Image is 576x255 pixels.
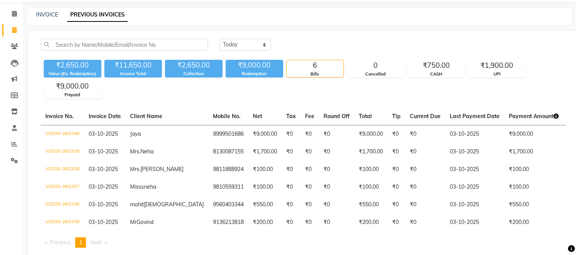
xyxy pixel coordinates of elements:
[50,239,71,246] span: Previous
[405,161,445,178] td: ₹0
[41,39,208,51] input: Search by Name/Mobile/Email/Invoice No
[165,60,223,71] div: ₹2,650.00
[44,71,101,77] div: Value (Ex. Redemption)
[137,219,153,225] span: Govind
[45,113,74,120] span: Invoice No.
[208,196,248,214] td: 9560403344
[408,71,465,77] div: CASH
[319,214,354,231] td: ₹0
[282,196,300,214] td: ₹0
[41,161,84,178] td: V/2025-26/2338
[504,178,563,196] td: ₹100.00
[450,113,500,120] span: Last Payment Date
[282,161,300,178] td: ₹0
[388,178,405,196] td: ₹0
[388,214,405,231] td: ₹0
[226,71,283,77] div: Redemption
[504,196,563,214] td: ₹550.00
[130,201,144,208] span: mohit
[300,196,319,214] td: ₹0
[300,161,319,178] td: ₹0
[319,196,354,214] td: ₹0
[44,92,101,98] div: Prepaid
[445,214,504,231] td: 03-10-2025
[130,219,137,225] span: Mr
[445,143,504,161] td: 03-10-2025
[319,143,354,161] td: ₹0
[89,201,118,208] span: 03-10-2025
[354,161,388,178] td: ₹100.00
[140,166,183,173] span: [PERSON_NAME]
[469,60,525,71] div: ₹1,900.00
[130,166,140,173] span: Mrs.
[445,161,504,178] td: 03-10-2025
[208,143,248,161] td: 8130087155
[445,125,504,143] td: 03-10-2025
[300,143,319,161] td: ₹0
[208,178,248,196] td: 9810559311
[354,125,388,143] td: ₹9,000.00
[248,214,282,231] td: ₹200.00
[79,239,82,246] span: 1
[354,214,388,231] td: ₹200.00
[248,125,282,143] td: ₹9,000.00
[89,113,121,120] span: Invoice Date
[282,143,300,161] td: ₹0
[445,178,504,196] td: 03-10-2025
[504,214,563,231] td: ₹200.00
[405,214,445,231] td: ₹0
[104,71,162,77] div: Invoice Total
[165,71,223,77] div: Collection
[282,178,300,196] td: ₹0
[388,161,405,178] td: ₹0
[392,113,401,120] span: Tip
[282,125,300,143] td: ₹0
[359,113,372,120] span: Total
[410,113,441,120] span: Current Due
[226,60,283,71] div: ₹9,000.00
[405,143,445,161] td: ₹0
[90,239,102,246] span: Next
[89,183,118,190] span: 03-10-2025
[89,148,118,155] span: 03-10-2025
[248,178,282,196] td: ₹100.00
[319,178,354,196] td: ₹0
[41,237,566,248] nav: Pagination
[41,143,84,161] td: V/2025-26/2339
[354,178,388,196] td: ₹100.00
[253,113,262,120] span: Net
[300,125,319,143] td: ₹0
[405,178,445,196] td: ₹0
[405,196,445,214] td: ₹0
[287,71,343,77] div: Bills
[354,196,388,214] td: ₹550.00
[89,166,118,173] span: 03-10-2025
[41,196,84,214] td: V/2025-26/2336
[89,219,118,225] span: 03-10-2025
[504,161,563,178] td: ₹100.00
[300,178,319,196] td: ₹0
[41,125,84,143] td: V/2025-26/2340
[144,201,204,208] span: [DEMOGRAPHIC_DATA]
[41,214,84,231] td: V/2025-26/2335
[104,60,162,71] div: ₹11,650.00
[388,196,405,214] td: ₹0
[282,214,300,231] td: ₹0
[130,130,141,137] span: Jaya
[319,125,354,143] td: ₹0
[248,143,282,161] td: ₹1,700.00
[208,214,248,231] td: 9136213818
[347,71,404,77] div: Cancelled
[388,143,405,161] td: ₹0
[248,196,282,214] td: ₹550.00
[141,183,156,190] span: sneha
[388,125,405,143] td: ₹0
[130,183,141,190] span: Miss
[509,113,559,120] span: Payment Amount
[130,113,162,120] span: Client Name
[354,143,388,161] td: ₹1,700.00
[347,60,404,71] div: 0
[405,125,445,143] td: ₹0
[44,81,101,92] div: ₹9,000.00
[504,125,563,143] td: ₹9,000.00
